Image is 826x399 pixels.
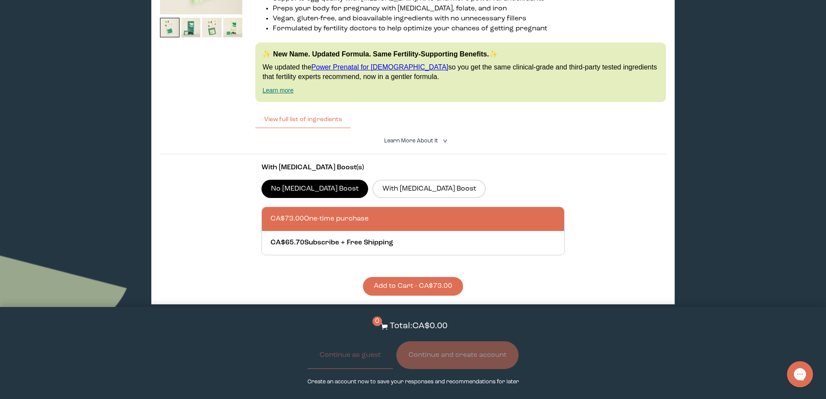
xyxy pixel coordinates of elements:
button: Continue and create account [396,341,519,369]
button: Continue as guest [307,341,393,369]
a: Power Prenatal for [DEMOGRAPHIC_DATA] [311,63,448,71]
a: Learn more [262,87,294,94]
strong: ✨ New Name. Updated Formula. Same Fertility-Supporting Benefits.✨ [262,50,497,58]
iframe: Gorgias live chat messenger [783,358,817,390]
img: thumbnail image [223,18,243,37]
button: View full list of ingredients [255,111,351,128]
li: Formulated by fertility doctors to help optimize your chances of getting pregnant [273,24,666,34]
li: Preps your body for pregnancy with [MEDICAL_DATA], folate, and iron [273,4,666,14]
p: Total: CA$0.00 [390,320,447,333]
img: thumbnail image [181,18,201,37]
img: thumbnail image [160,18,180,37]
i: < [440,138,448,143]
p: We updated the so you get the same clinical-grade and third-party tested ingredients that fertili... [262,63,659,82]
p: With [MEDICAL_DATA] Boost(s) [261,163,565,173]
li: Vegan, gluten-free, and bioavailable ingredients with no unnecessary fillers [273,14,666,24]
summary: Learn More About it < [384,137,442,145]
label: No [MEDICAL_DATA] Boost [261,180,369,198]
span: 0 [372,317,382,326]
span: Learn More About it [384,138,438,144]
label: With [MEDICAL_DATA] Boost [372,180,486,198]
img: thumbnail image [202,18,222,37]
button: Add to Cart - CA$73.00 [363,277,463,296]
p: Create an account now to save your responses and recommendations for later [307,378,519,386]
